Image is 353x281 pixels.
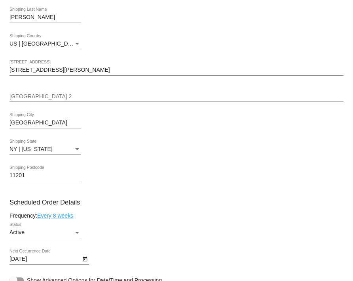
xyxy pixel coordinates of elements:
[9,172,81,179] input: Shipping Postcode
[81,254,89,263] button: Open calendar
[9,229,81,236] mat-select: Status
[9,120,81,126] input: Shipping City
[9,94,344,100] input: Shipping Street 2
[37,212,73,219] a: Every 8 weeks
[9,40,80,47] span: US | [GEOGRAPHIC_DATA]
[9,41,81,47] mat-select: Shipping Country
[9,229,25,235] span: Active
[9,146,53,152] span: NY | [US_STATE]
[9,199,344,206] h3: Scheduled Order Details
[9,67,344,73] input: Shipping Street 1
[9,212,344,219] div: Frequency:
[9,146,81,153] mat-select: Shipping State
[9,256,81,262] input: Next Occurrence Date
[9,14,81,21] input: Shipping Last Name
